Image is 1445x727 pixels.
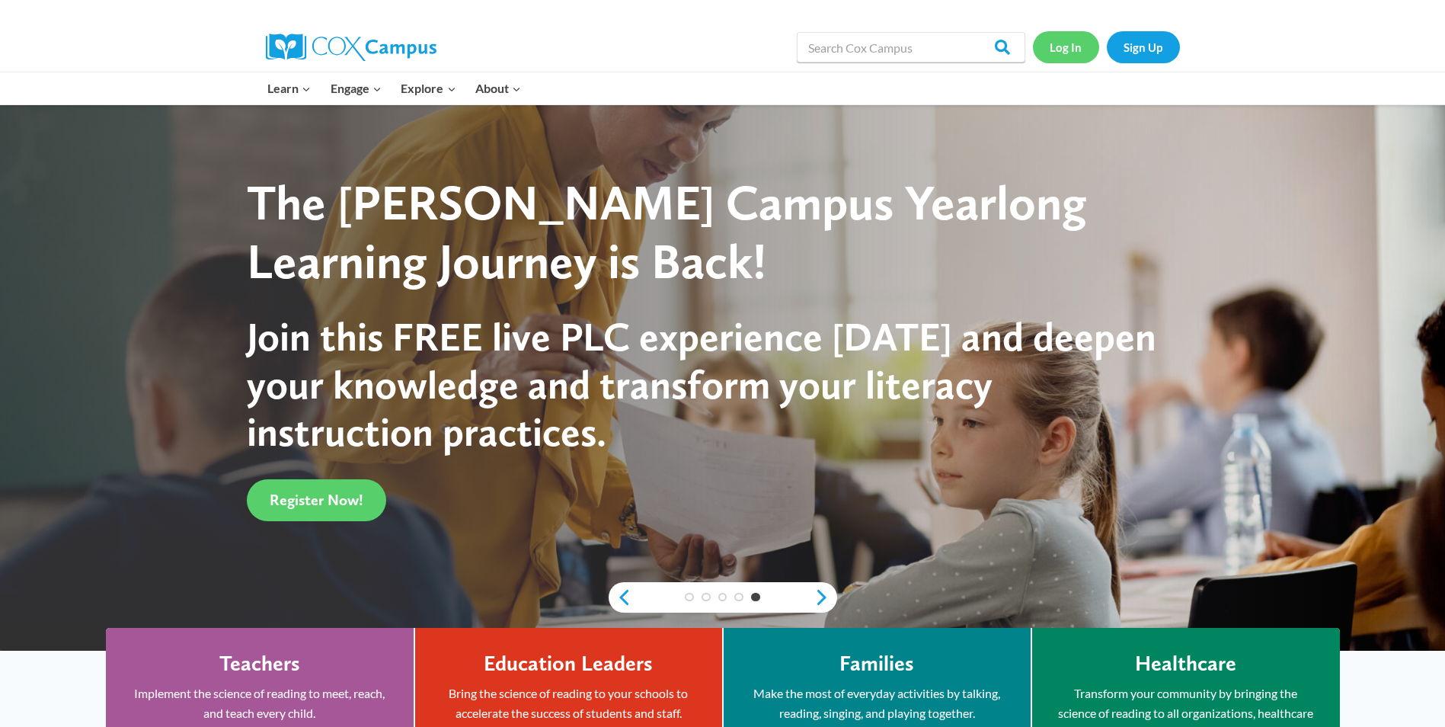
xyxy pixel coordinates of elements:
[814,588,837,607] a: next
[321,72,392,104] button: Child menu of Engage
[609,588,631,607] a: previous
[392,72,466,104] button: Child menu of Explore
[247,479,386,521] a: Register Now!
[1033,31,1099,62] a: Log In
[797,32,1025,62] input: Search Cox Campus
[247,312,1156,456] span: Join this FREE live PLC experience [DATE] and deepen your knowledge and transform your literacy i...
[685,593,694,602] a: 1
[219,651,300,677] h4: Teachers
[751,593,760,602] a: 5
[438,684,699,722] p: Bring the science of reading to your schools to accelerate the success of students and staff.
[734,593,743,602] a: 4
[484,651,653,677] h4: Education Leaders
[839,651,914,677] h4: Families
[465,72,531,104] button: Child menu of About
[270,491,363,509] span: Register Now!
[1135,651,1236,677] h4: Healthcare
[129,684,391,722] p: Implement the science of reading to meet, reach, and teach every child.
[718,593,727,602] a: 3
[609,582,837,613] div: content slider buttons
[746,684,1008,722] p: Make the most of everyday activities by talking, reading, singing, and playing together.
[702,593,711,602] a: 2
[266,34,436,61] img: Cox Campus
[258,72,321,104] button: Child menu of Learn
[1107,31,1180,62] a: Sign Up
[258,72,531,104] nav: Primary Navigation
[1033,31,1180,62] nav: Secondary Navigation
[247,174,1171,291] div: The [PERSON_NAME] Campus Yearlong Learning Journey is Back!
